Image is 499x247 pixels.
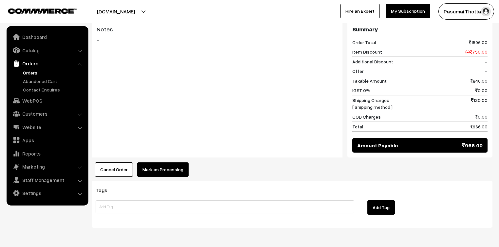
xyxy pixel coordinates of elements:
span: 1596.00 [469,39,488,46]
a: WebPOS [8,95,86,107]
a: Dashboard [8,31,86,43]
a: COMMMERCE [8,7,65,14]
blockquote: - [97,36,338,44]
a: Customers [8,108,86,120]
span: IGST 0% [352,87,370,94]
span: 846.00 [471,77,488,84]
a: Abandoned Cart [21,78,86,85]
a: Marketing [8,161,86,173]
a: My Subscription [386,4,430,18]
span: Shipping Charges [ Shipping method ] [352,97,393,110]
a: Reports [8,148,86,159]
a: Contact Enquires [21,86,86,93]
a: Orders [21,69,86,76]
span: - [485,68,488,74]
button: Mark as Processing [137,162,189,177]
h3: Summary [352,26,488,33]
button: Add Tag [367,200,395,215]
span: COD Charges [352,113,381,120]
span: 120.00 [471,97,488,110]
span: Total [352,123,363,130]
a: Website [8,121,86,133]
span: Taxable Amount [352,77,387,84]
span: 966.00 [471,123,488,130]
span: Offer [352,68,364,74]
span: (-) 750.00 [465,48,488,55]
span: 0.00 [475,113,488,120]
a: Apps [8,134,86,146]
span: 0.00 [475,87,488,94]
a: Orders [8,58,86,69]
span: - [485,58,488,65]
span: Tags [96,187,115,193]
h3: Notes [97,26,338,33]
a: Staff Management [8,174,86,186]
a: Catalog [8,44,86,56]
input: Add Tag [96,200,354,213]
img: COMMMERCE [8,8,77,13]
span: Order Total [352,39,376,46]
button: Cancel Order [95,162,133,177]
span: 966.00 [462,141,483,149]
span: Additional Discount [352,58,393,65]
span: Amount Payable [357,141,398,149]
a: Settings [8,187,86,199]
img: user [481,7,491,16]
a: Hire an Expert [340,4,380,18]
span: Item Discount [352,48,382,55]
button: Pasumai Thotta… [438,3,494,20]
button: [DOMAIN_NAME] [74,3,158,20]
